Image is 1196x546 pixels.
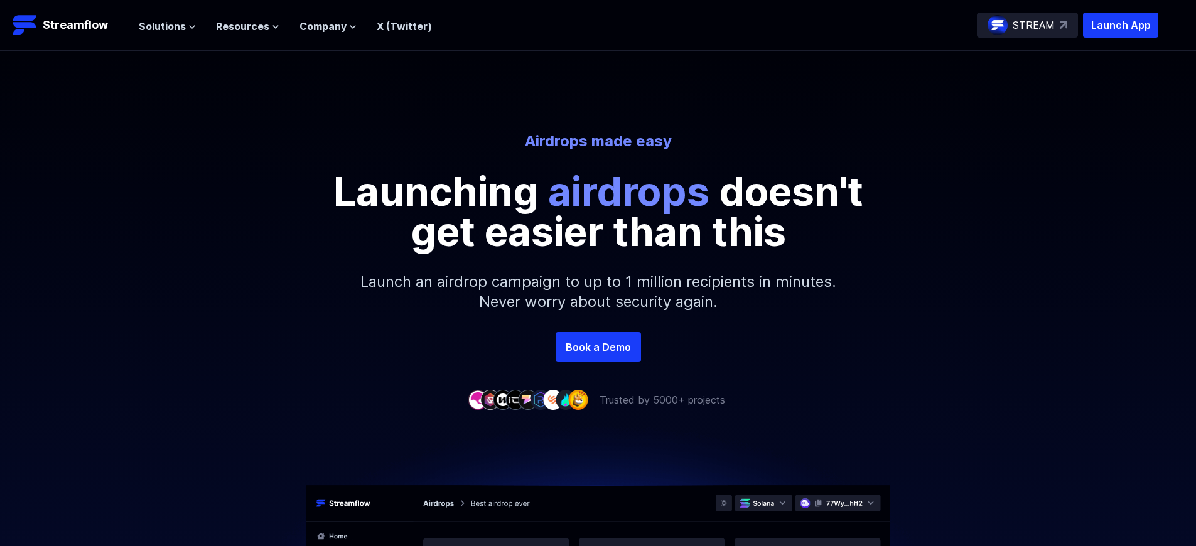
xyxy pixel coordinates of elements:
span: Resources [216,19,269,34]
button: Launch App [1083,13,1158,38]
p: Trusted by 5000+ projects [600,392,725,407]
button: Solutions [139,19,196,34]
p: Launch an airdrop campaign to up to 1 million recipients in minutes. Never worry about security a... [328,252,868,332]
a: X (Twitter) [377,20,432,33]
img: company-8 [556,390,576,409]
p: Launching doesn't get easier than this [316,171,881,252]
img: top-right-arrow.svg [1060,21,1067,29]
img: company-9 [568,390,588,409]
p: Airdrops made easy [251,131,946,151]
p: STREAM [1013,18,1055,33]
img: company-3 [493,390,513,409]
span: Company [299,19,347,34]
img: company-7 [543,390,563,409]
button: Resources [216,19,279,34]
img: streamflow-logo-circle.png [988,15,1008,35]
a: Streamflow [13,13,126,38]
a: Book a Demo [556,332,641,362]
button: Company [299,19,357,34]
img: company-4 [505,390,525,409]
img: company-6 [531,390,551,409]
img: Streamflow Logo [13,13,38,38]
a: STREAM [977,13,1078,38]
span: airdrops [548,167,709,215]
img: company-2 [480,390,500,409]
img: company-1 [468,390,488,409]
span: Solutions [139,19,186,34]
p: Streamflow [43,16,108,34]
img: company-5 [518,390,538,409]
